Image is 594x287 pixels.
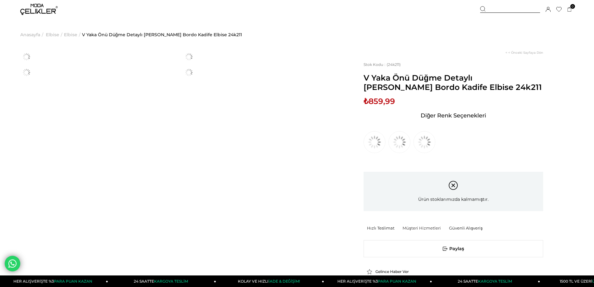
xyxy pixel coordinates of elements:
a: 24 SAATTEKARGOYA TESLİM [432,275,540,287]
a: < < Önceki Sayfaya Dön [505,51,543,55]
span: 0 [570,4,575,9]
span: Diğer Renk Seçenekleri [421,111,486,121]
div: Hızlı Teslimat [367,225,399,231]
a: Elbise [46,19,59,51]
a: 0 [567,7,572,12]
img: V Yaka Önü Düğme Detaylı Matias Kadın Zümrüt Kadife Elbise 24k211 [413,131,435,153]
span: Paylaş [364,240,543,257]
a: Anasayfa [20,19,40,51]
a: Gelince Haber Ver [367,269,420,275]
span: Stok Kodu [364,62,387,67]
a: V Yaka Önü Düğme Detaylı [PERSON_NAME] Bordo Kadife Elbise 24k211 [82,19,242,51]
span: PARA PUAN KAZAN [378,279,416,284]
span: Gelince Haber Ver [375,269,409,274]
img: V Yaka Önü Düğme Detaylı Matias Kadın Siyah Kadife Elbise 24k211 [389,131,410,153]
div: Ürün stoklarımızda kalmamıştır. [364,172,543,211]
img: blank.png [399,228,399,228]
img: Matias Kadife Elbise 24k211 [20,66,33,79]
img: Matias Kadife Elbise 24k211 [183,51,195,63]
a: Elbise [64,19,77,51]
span: PARA PUAN KAZAN [54,279,92,284]
span: ₺859,99 [364,96,395,106]
a: 24 SAATTEKARGOYA TESLİM [108,275,216,287]
div: Müşteri Hizmetleri [403,225,446,231]
a: HER ALIŞVERİŞTE %3PARA PUAN KAZAN [324,275,432,287]
li: > [46,19,64,51]
li: > [64,19,82,51]
img: V Yaka Önü Düğme Detaylı Matias Kadın Mavi Kadife Elbise 24k211 [364,131,385,153]
li: > [20,19,45,51]
span: KARGOYA TESLİM [478,279,512,284]
img: Matias Kadife Elbise 24k211 [20,51,33,63]
span: KARGOYA TESLİM [154,279,188,284]
a: KOLAY VE HIZLIİADE & DEĞİŞİM! [216,275,324,287]
span: V Yaka Önü Düğme Detaylı [PERSON_NAME] Bordo Kadife Elbise 24k211 [364,73,543,92]
div: Güvenli Alışveriş [449,225,487,231]
span: (24k211) [364,62,401,67]
img: Matias Kadife Elbise 24k211 [183,66,195,79]
img: logo [20,4,58,15]
span: İADE & DEĞİŞİM! [268,279,300,284]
